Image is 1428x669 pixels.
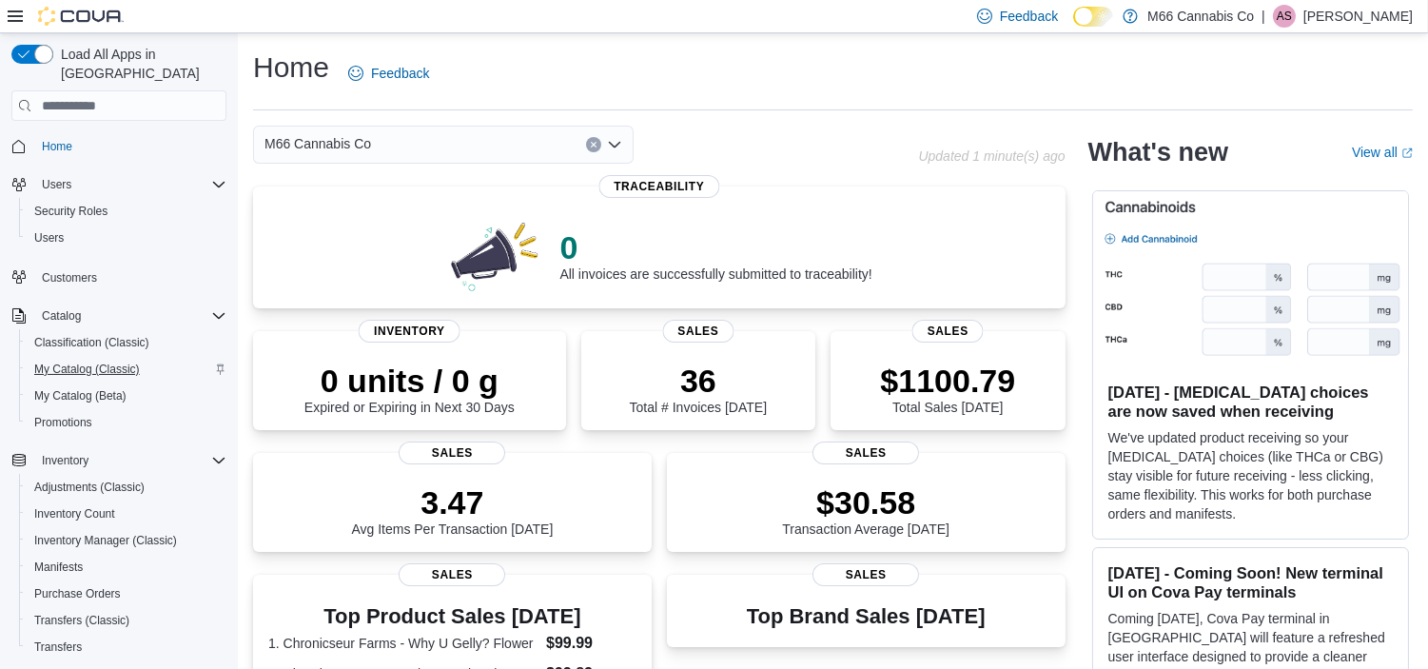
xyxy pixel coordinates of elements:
[1088,137,1228,167] h2: What's new
[27,582,128,605] a: Purchase Orders
[27,358,226,381] span: My Catalog (Classic)
[351,483,553,521] p: 3.47
[586,137,601,152] button: Clear input
[27,556,226,579] span: Manifests
[598,175,719,198] span: Traceability
[1262,5,1265,28] p: |
[34,480,145,495] span: Adjustments (Classic)
[19,409,234,436] button: Promotions
[42,177,71,192] span: Users
[304,362,515,400] p: 0 units / 0 g
[253,49,329,87] h1: Home
[264,132,371,155] span: M66 Cannabis Co
[27,636,89,659] a: Transfers
[19,198,234,225] button: Security Roles
[42,139,72,154] span: Home
[34,204,108,219] span: Security Roles
[1273,5,1296,28] div: Angela Sunyog
[27,331,226,354] span: Classification (Classic)
[19,329,234,356] button: Classification (Classic)
[53,45,226,83] span: Load All Apps in [GEOGRAPHIC_DATA]
[4,132,234,160] button: Home
[34,449,226,472] span: Inventory
[19,634,234,660] button: Transfers
[1000,7,1058,26] span: Feedback
[4,447,234,474] button: Inventory
[27,502,123,525] a: Inventory Count
[34,613,129,628] span: Transfers (Classic)
[27,384,134,407] a: My Catalog (Beta)
[341,54,437,92] a: Feedback
[34,266,105,289] a: Customers
[19,383,234,409] button: My Catalog (Beta)
[34,135,80,158] a: Home
[34,533,177,548] span: Inventory Manager (Classic)
[34,335,149,350] span: Classification (Classic)
[4,171,234,198] button: Users
[34,586,121,601] span: Purchase Orders
[27,200,115,223] a: Security Roles
[38,7,124,26] img: Cova
[747,605,986,628] h3: Top Brand Sales [DATE]
[304,362,515,415] div: Expired or Expiring in Next 30 Days
[34,506,115,521] span: Inventory Count
[27,609,226,632] span: Transfers (Classic)
[399,442,505,464] span: Sales
[27,502,226,525] span: Inventory Count
[19,225,234,251] button: Users
[27,529,185,552] a: Inventory Manager (Classic)
[34,134,226,158] span: Home
[27,358,147,381] a: My Catalog (Classic)
[34,415,92,430] span: Promotions
[1108,563,1393,601] h3: [DATE] - Coming Soon! New terminal UI on Cova Pay terminals
[34,305,88,327] button: Catalog
[782,483,949,521] p: $30.58
[446,217,545,293] img: 0
[268,605,636,628] h3: Top Product Sales [DATE]
[880,362,1015,415] div: Total Sales [DATE]
[34,560,83,575] span: Manifests
[912,320,984,343] span: Sales
[918,148,1065,164] p: Updated 1 minute(s) ago
[4,263,234,290] button: Customers
[1147,5,1254,28] p: M66 Cannabis Co
[27,582,226,605] span: Purchase Orders
[34,639,82,655] span: Transfers
[19,554,234,580] button: Manifests
[782,483,949,537] div: Transaction Average [DATE]
[351,483,553,537] div: Avg Items Per Transaction [DATE]
[27,411,226,434] span: Promotions
[34,265,226,288] span: Customers
[19,474,234,501] button: Adjustments (Classic)
[34,305,226,327] span: Catalog
[1108,428,1393,523] p: We've updated product receiving so your [MEDICAL_DATA] choices (like THCa or CBG) stay visible fo...
[1108,383,1393,421] h3: [DATE] - [MEDICAL_DATA] choices are now saved when receiving
[27,636,226,659] span: Transfers
[19,607,234,634] button: Transfers (Classic)
[662,320,734,343] span: Sales
[27,609,137,632] a: Transfers (Classic)
[42,270,97,285] span: Customers
[42,453,88,468] span: Inventory
[812,442,919,464] span: Sales
[607,137,622,152] button: Open list of options
[27,476,152,499] a: Adjustments (Classic)
[34,388,127,403] span: My Catalog (Beta)
[268,634,538,653] dt: 1. Chronicseur Farms - Why U Gelly? Flower
[1073,27,1074,28] span: Dark Mode
[546,632,636,655] dd: $99.99
[27,476,226,499] span: Adjustments (Classic)
[630,362,767,400] p: 36
[27,200,226,223] span: Security Roles
[27,529,226,552] span: Inventory Manager (Classic)
[34,230,64,246] span: Users
[1073,7,1113,27] input: Dark Mode
[19,527,234,554] button: Inventory Manager (Classic)
[1277,5,1292,28] span: AS
[27,226,71,249] a: Users
[27,411,100,434] a: Promotions
[812,563,919,586] span: Sales
[359,320,460,343] span: Inventory
[4,303,234,329] button: Catalog
[1401,148,1413,159] svg: External link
